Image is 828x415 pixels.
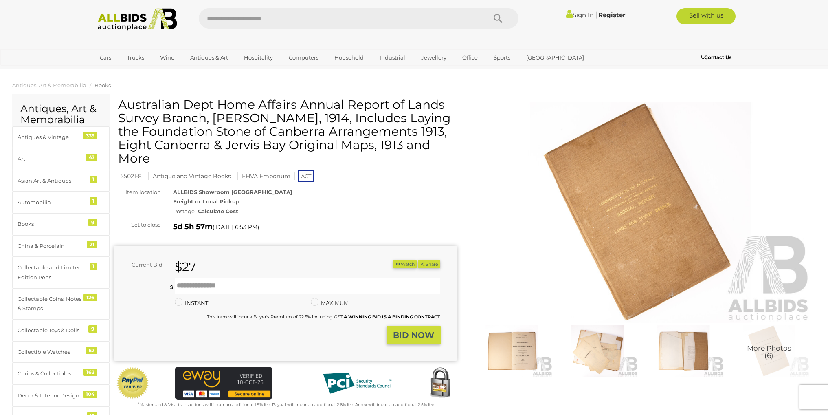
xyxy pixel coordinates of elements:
a: EHVA Emporium [237,173,295,179]
a: Sign In [566,11,594,19]
div: 104 [83,391,97,398]
button: Search [478,8,518,29]
div: 47 [86,154,97,161]
img: eWAY Payment Gateway [175,367,272,400]
div: 162 [83,369,97,376]
strong: 5d 5h 57m [173,222,213,231]
div: 21 [87,241,97,248]
a: 55021-8 [116,173,146,179]
h1: Australian Dept Home Affairs Annual Report of Lands Survey Branch, [PERSON_NAME], 1914, Includes ... [118,98,455,165]
div: Set to close [108,220,167,230]
a: Household [329,51,369,64]
mark: EHVA Emporium [237,172,295,180]
div: 333 [83,132,97,139]
img: Official PayPal Seal [116,367,149,400]
li: Watch this item [393,260,417,269]
a: Art 47 [12,148,110,170]
a: Antiques, Art & Memorabilia [12,82,86,88]
img: Secured by Rapid SSL [424,367,457,400]
a: Contact Us [701,53,734,62]
strong: Freight or Local Pickup [173,198,239,205]
div: Books [18,219,85,229]
div: Art [18,154,85,163]
a: Books 9 [12,213,110,235]
a: Books [94,82,111,88]
b: Contact Us [701,54,731,60]
a: Wine [155,51,180,64]
div: Collectable Coins, Notes & Stamps [18,294,85,313]
div: Collectible Watches [18,347,85,357]
strong: $27 [175,259,196,274]
div: China & Porcelain [18,241,85,251]
div: Collectable Toys & Dolls [18,326,85,335]
a: Antique and Vintage Books [148,173,235,179]
div: Decor & Interior Design [18,391,85,400]
span: ( ) [213,224,259,230]
a: Register [598,11,625,19]
h2: Antiques, Art & Memorabilia [20,103,101,126]
div: 52 [86,347,97,354]
mark: Antique and Vintage Books [148,172,235,180]
div: 9 [88,325,97,333]
label: INSTANT [175,298,208,308]
a: Sports [488,51,516,64]
a: Automobilia 1 [12,192,110,213]
a: Collectable Toys & Dolls 9 [12,320,110,341]
a: Decor & Interior Design 104 [12,385,110,406]
div: Item location [108,188,167,197]
div: Current Bid [114,260,169,269]
small: This Item will incur a Buyer's Premium of 22.5% including GST. [207,314,440,320]
a: Collectable Coins, Notes & Stamps 126 [12,288,110,320]
div: Automobilia [18,198,85,207]
a: Asian Art & Antiques 1 [12,170,110,192]
button: Share [418,260,440,269]
div: Collectable and Limited Edition Pens [18,263,85,282]
a: Cars [94,51,116,64]
span: More Photos (6) [747,344,791,360]
strong: Calculate Cost [198,208,238,214]
div: 1 [90,263,97,270]
a: Hospitality [239,51,278,64]
a: Computers [283,51,324,64]
label: MAXIMUM [311,298,349,308]
button: BID NOW [387,326,441,345]
a: [GEOGRAPHIC_DATA] [521,51,589,64]
img: Australian Dept Home Affairs Annual Report of Lands Survey Branch, C R Scrivener, 1914, Includes ... [469,102,812,323]
a: Collectible Watches 52 [12,341,110,363]
div: 1 [90,197,97,205]
a: Office [457,51,483,64]
a: Jewellery [416,51,452,64]
div: 1 [90,176,97,183]
img: Australian Dept Home Affairs Annual Report of Lands Survey Branch, C R Scrivener, 1914, Includes ... [557,325,638,377]
div: 9 [88,219,97,226]
a: Trucks [122,51,149,64]
div: Postage - [173,207,457,216]
a: Sell with us [676,8,736,24]
a: Curios & Collectibles 162 [12,363,110,384]
img: Allbids.com.au [93,8,182,31]
div: 126 [83,294,97,301]
small: Mastercard & Visa transactions will incur an additional 1.9% fee. Paypal will incur an additional... [138,402,435,407]
a: China & Porcelain 21 [12,235,110,257]
span: ACT [298,170,314,182]
div: Curios & Collectibles [18,369,85,378]
div: Asian Art & Antiques [18,176,85,185]
span: | [595,10,597,19]
img: Australian Dept Home Affairs Annual Report of Lands Survey Branch, C R Scrivener, 1914, Includes ... [728,325,810,377]
strong: ALLBIDS Showroom [GEOGRAPHIC_DATA] [173,189,292,195]
button: Watch [393,260,417,269]
a: More Photos(6) [728,325,810,377]
a: Antiques & Art [185,51,233,64]
a: Collectable and Limited Edition Pens 1 [12,257,110,288]
img: Australian Dept Home Affairs Annual Report of Lands Survey Branch, C R Scrivener, 1914, Includes ... [642,325,724,377]
a: Industrial [374,51,411,64]
img: Australian Dept Home Affairs Annual Report of Lands Survey Branch, C R Scrivener, 1914, Includes ... [471,325,553,377]
div: Antiques & Vintage [18,132,85,142]
b: A WINNING BID IS A BINDING CONTRACT [344,314,440,320]
mark: 55021-8 [116,172,146,180]
strong: BID NOW [393,330,434,340]
span: [DATE] 6:53 PM [214,223,257,231]
img: PCI DSS compliant [316,367,398,400]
